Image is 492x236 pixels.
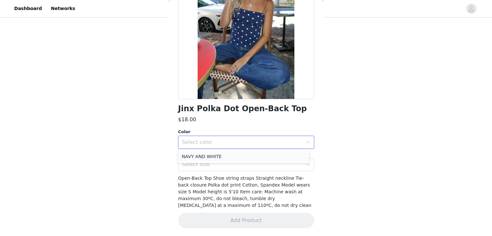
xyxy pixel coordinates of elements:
[182,161,303,168] div: Select size
[178,129,314,135] div: Color
[468,4,474,14] div: avatar
[10,1,46,16] a: Dashboard
[178,116,196,123] h3: $18.00
[306,140,310,145] i: icon: down
[47,1,79,16] a: Networks
[178,104,307,113] h1: Jinx Polka Dot Open-Back Top
[178,151,309,162] li: NAVY AND WHITE
[178,213,314,228] button: Add Product
[178,176,312,208] span: Open-Back Top Shoe string straps Straight neckline Tie-back closure Polka dot print Cotton, Spand...
[182,139,303,145] div: Select color
[306,163,310,167] i: icon: down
